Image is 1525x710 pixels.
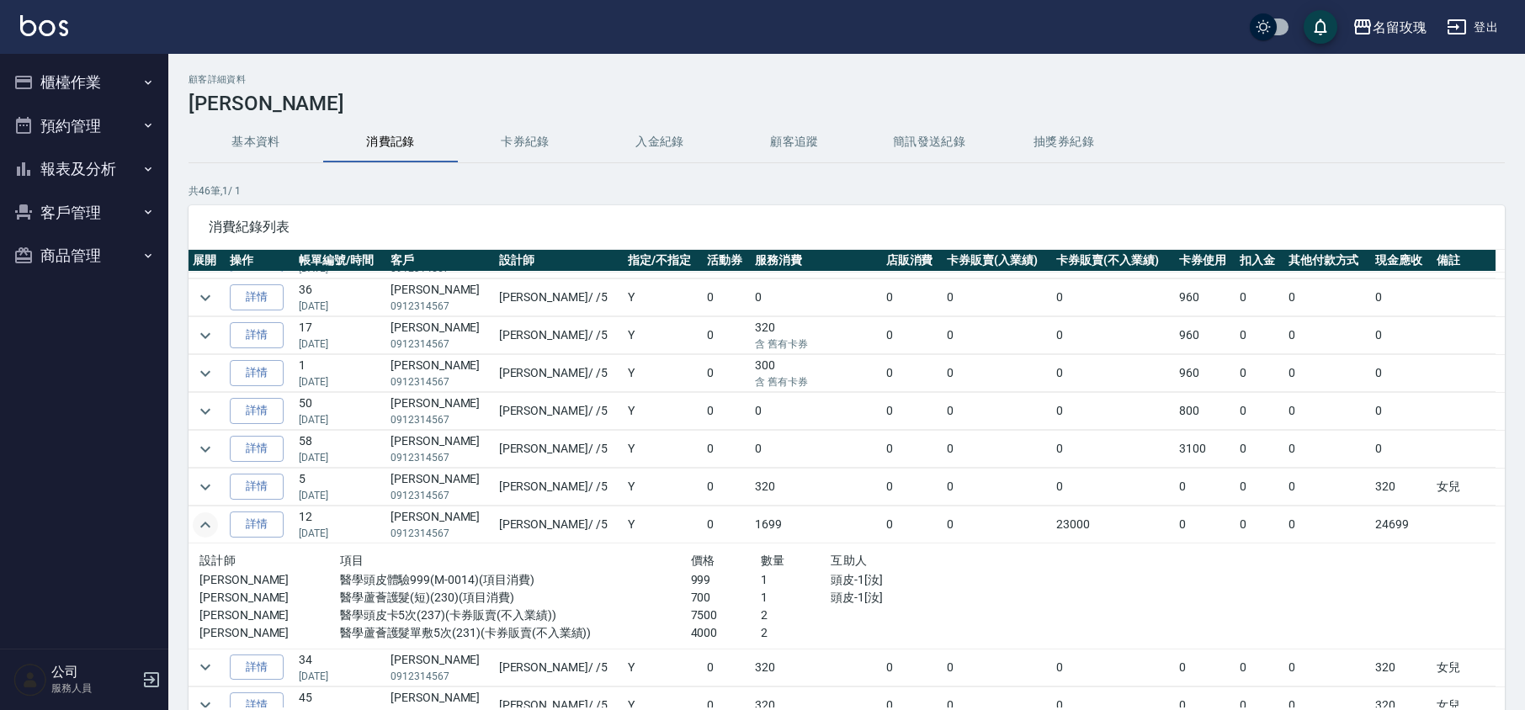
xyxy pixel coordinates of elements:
td: 0 [1175,649,1236,686]
td: 960 [1175,279,1236,316]
td: 0 [1284,279,1372,316]
td: 0 [703,393,751,430]
td: 女兒 [1432,469,1496,506]
a: 詳情 [230,360,284,386]
td: 3100 [1175,431,1236,468]
span: 項目 [340,554,364,567]
span: 互助人 [831,554,867,567]
th: 現金應收 [1371,250,1432,272]
p: 含 舊有卡券 [755,336,877,352]
td: 0 [1052,355,1174,392]
td: 0 [751,393,881,430]
td: 0 [1235,469,1283,506]
button: 報表及分析 [7,147,162,191]
p: 頭皮-1[汝] [831,589,1041,607]
td: 23000 [1052,506,1174,543]
p: [DATE] [299,669,382,684]
a: 詳情 [230,284,284,310]
p: [DATE] [299,374,382,389]
button: expand row [193,323,218,348]
td: 0 [1284,506,1372,543]
td: 0 [1371,317,1432,354]
td: 0 [882,431,943,468]
td: [PERSON_NAME] [386,469,495,506]
button: expand row [193,654,218,680]
th: 帳單編號/時間 [295,250,386,272]
button: 顧客追蹤 [727,122,862,162]
p: 含 舊有卡券 [755,374,877,389]
button: expand row [193,285,218,310]
td: 36 [295,279,386,316]
span: 數量 [761,554,785,567]
p: [DATE] [299,336,382,352]
td: [PERSON_NAME] [386,279,495,316]
p: 0912314567 [391,450,491,465]
p: [DATE] [299,526,382,541]
button: expand row [193,361,218,386]
a: 詳情 [230,322,284,348]
p: [DATE] [299,412,382,427]
td: 0 [1052,393,1174,430]
td: 0 [1175,469,1236,506]
td: 320 [751,317,881,354]
td: 0 [1235,431,1283,468]
img: Person [13,663,47,697]
th: 備註 [1432,250,1496,272]
p: [DATE] [299,450,382,465]
td: 0 [943,393,1052,430]
td: Y [624,279,703,316]
td: 0 [943,317,1052,354]
td: 0 [1235,355,1283,392]
p: 0912314567 [391,299,491,314]
p: 共 46 筆, 1 / 1 [189,183,1505,199]
button: 客戶管理 [7,191,162,235]
td: 17 [295,317,386,354]
td: 0 [1284,649,1372,686]
p: 醫學蘆薈護髮單敷5次(231)(卡券販賣(不入業績)) [340,624,691,642]
td: 960 [1175,355,1236,392]
td: [PERSON_NAME] [386,506,495,543]
td: 0 [1052,469,1174,506]
td: 0 [703,506,751,543]
th: 活動券 [703,250,751,272]
td: 24699 [1371,506,1432,543]
td: 0 [703,355,751,392]
span: 設計師 [199,554,236,567]
td: 0 [1235,317,1283,354]
button: 櫃檯作業 [7,61,162,104]
td: [PERSON_NAME] [386,317,495,354]
td: [PERSON_NAME] / /5 [495,355,624,392]
td: 0 [882,469,943,506]
p: 700 [691,589,761,607]
td: 0 [751,431,881,468]
button: 商品管理 [7,234,162,278]
td: 0 [1235,506,1283,543]
p: 999 [691,571,761,589]
td: 0 [751,279,881,316]
td: 0 [1371,393,1432,430]
th: 操作 [226,250,295,272]
td: 960 [1175,317,1236,354]
td: 0 [882,393,943,430]
td: 50 [295,393,386,430]
h3: [PERSON_NAME] [189,92,1505,115]
p: [DATE] [299,299,382,314]
th: 其他付款方式 [1284,250,1372,272]
p: [PERSON_NAME] [199,571,340,589]
button: 抽獎券紀錄 [996,122,1131,162]
th: 扣入金 [1235,250,1283,272]
th: 卡券使用 [1175,250,1236,272]
td: 0 [1284,355,1372,392]
td: 0 [1052,317,1174,354]
th: 展開 [189,250,226,272]
span: 價格 [691,554,715,567]
td: 5 [295,469,386,506]
td: Y [624,355,703,392]
td: 0 [1284,393,1372,430]
button: expand row [193,437,218,462]
h5: 公司 [51,664,137,681]
td: [PERSON_NAME] / /5 [495,317,624,354]
a: 詳情 [230,398,284,424]
td: 320 [1371,649,1432,686]
td: 320 [751,649,881,686]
